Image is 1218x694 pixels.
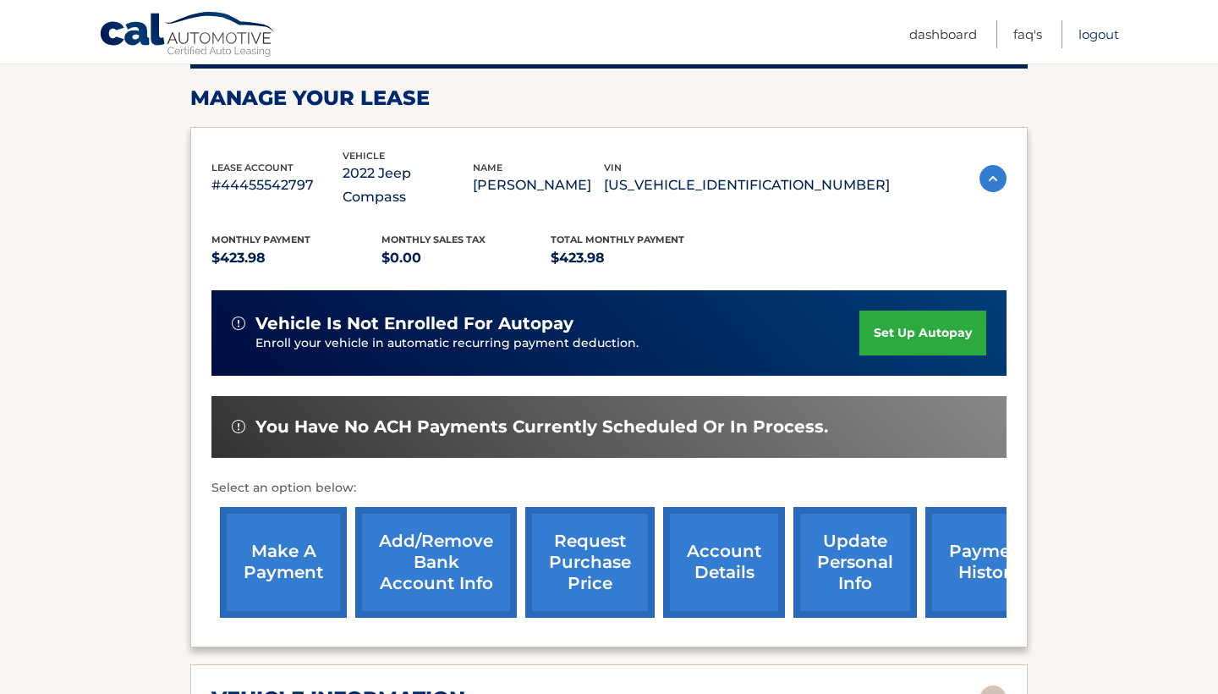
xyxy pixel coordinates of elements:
a: Dashboard [909,20,977,48]
span: vin [604,162,622,173]
span: name [473,162,502,173]
p: #44455542797 [211,173,343,197]
a: FAQ's [1013,20,1042,48]
p: $0.00 [381,246,551,270]
a: Logout [1078,20,1119,48]
span: You have no ACH payments currently scheduled or in process. [255,416,828,438]
a: request purchase price [525,507,655,618]
span: Monthly sales Tax [381,234,486,245]
span: lease account [211,162,294,173]
p: Select an option below: [211,478,1007,498]
p: [PERSON_NAME] [473,173,604,197]
a: Cal Automotive [99,11,277,60]
a: account details [663,507,785,618]
span: Monthly Payment [211,234,310,245]
img: accordion-active.svg [979,165,1007,192]
p: 2022 Jeep Compass [343,162,474,209]
a: Add/Remove bank account info [355,507,517,618]
a: set up autopay [859,311,986,355]
span: Total Monthly Payment [551,234,684,245]
h2: Manage Your Lease [190,85,1028,111]
img: alert-white.svg [232,317,245,330]
p: Enroll your vehicle in automatic recurring payment deduction. [255,334,859,353]
span: vehicle [343,150,385,162]
a: payment history [925,507,1052,618]
p: $423.98 [551,246,721,270]
p: [US_VEHICLE_IDENTIFICATION_NUMBER] [604,173,890,197]
a: make a payment [220,507,347,618]
p: $423.98 [211,246,381,270]
img: alert-white.svg [232,420,245,433]
a: update personal info [793,507,917,618]
span: vehicle is not enrolled for autopay [255,313,573,334]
